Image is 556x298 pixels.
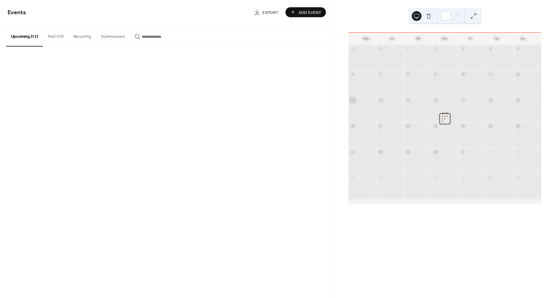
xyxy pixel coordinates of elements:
div: Fr. [458,33,484,45]
div: 11 [488,72,493,77]
div: 28 [378,150,382,154]
div: 21 [378,124,382,128]
div: 16 [433,98,437,102]
div: 14 [378,98,382,102]
div: 23 [433,124,437,128]
div: So. [510,33,536,45]
div: 26 [515,124,520,128]
div: 1 [488,150,493,154]
div: 24 [460,124,465,128]
div: 30 [433,150,437,154]
div: 20 [350,124,355,128]
div: 7 [460,175,465,180]
span: Events [8,7,26,18]
div: 29 [350,47,355,51]
div: Mi. [406,33,432,45]
div: 18 [488,98,493,102]
div: 1 [405,47,410,51]
div: 2 [433,47,437,51]
div: 22 [405,124,410,128]
div: 17 [460,98,465,102]
div: 3 [350,175,355,180]
div: 6 [350,72,355,77]
div: 29 [405,150,410,154]
div: 31 [460,150,465,154]
div: 3 [460,47,465,51]
div: 8 [488,175,493,180]
span: Add Event [298,9,321,16]
button: Add Event [285,7,326,17]
div: 15 [405,98,410,102]
div: 4 [488,47,493,51]
a: Export [249,7,283,17]
div: 25 [488,124,493,128]
div: 5 [515,47,520,51]
div: 5 [405,175,410,180]
button: Upcoming (11) [6,24,43,47]
div: 13 [350,98,355,102]
div: 30 [378,47,382,51]
div: Di. [380,33,406,45]
div: 9 [515,175,520,180]
button: Recurring [69,24,96,46]
div: 8 [405,72,410,77]
div: 27 [350,150,355,154]
div: 12 [515,72,520,77]
div: 6 [433,175,437,180]
div: Mo. [353,33,379,45]
div: 7 [378,72,382,77]
div: Sa. [484,33,510,45]
div: 4 [378,175,382,180]
span: Export [262,9,278,16]
div: 9 [433,72,437,77]
div: 19 [515,98,520,102]
button: Submissions [96,24,130,46]
button: Past (19) [43,24,69,46]
div: Do. [432,33,458,45]
div: 10 [460,72,465,77]
div: 2 [515,150,520,154]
